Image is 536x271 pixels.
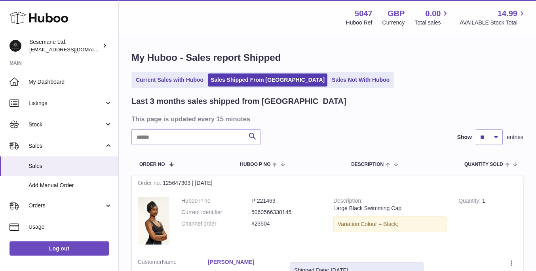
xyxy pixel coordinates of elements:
[329,73,392,87] a: Sales Not With Huboo
[333,216,447,232] div: Variation:
[458,198,482,206] strong: Quantity
[208,258,278,266] a: [PERSON_NAME]
[29,142,104,150] span: Sales
[29,38,101,53] div: Sesemane Ltd.
[351,162,384,167] span: Description
[464,162,503,167] span: Quantity Sold
[382,19,405,26] div: Currency
[133,73,206,87] a: Current Sales with Huboo
[333,198,363,206] strong: Description
[29,202,104,209] span: Orders
[131,51,523,64] h1: My Huboo - Sales report Shipped
[181,197,251,205] dt: Huboo P no
[507,134,523,141] span: entries
[10,40,21,52] img: info@soulcap.com
[181,209,251,216] dt: Current identifier
[29,182,112,189] span: Add Manual Order
[361,221,398,227] span: Colour = Black;
[29,46,116,53] span: [EMAIL_ADDRESS][DOMAIN_NAME]
[29,100,104,107] span: Listings
[414,8,450,26] a: 0.00 Total sales
[138,197,169,245] img: 50471738258044.jpeg
[132,175,523,191] div: 125647303 | [DATE]
[181,220,251,228] dt: Channel order
[131,96,346,107] h2: Last 3 months sales shipped from [GEOGRAPHIC_DATA]
[208,73,327,87] a: Sales Shipped From [GEOGRAPHIC_DATA]
[251,197,321,205] dd: P-221469
[498,8,517,19] span: 14.99
[138,180,163,188] strong: Order no
[138,258,208,268] dt: Name
[251,220,321,228] dd: #23504
[138,259,162,265] span: Customer
[251,209,321,216] dd: 5060566330145
[29,121,104,128] span: Stock
[29,78,112,86] span: My Dashboard
[29,223,112,231] span: Usage
[414,19,450,26] span: Total sales
[457,134,472,141] label: Show
[139,162,165,167] span: Order No
[452,191,523,252] td: 1
[355,8,373,19] strong: 5047
[240,162,270,167] span: Huboo P no
[10,241,109,256] a: Log out
[346,19,373,26] div: Huboo Ref
[426,8,441,19] span: 0.00
[388,8,405,19] strong: GBP
[460,19,526,26] span: AVAILABLE Stock Total
[29,162,112,170] span: Sales
[131,115,521,123] h3: This page is updated every 15 minutes
[333,205,447,212] div: Large Black Swimming Cap
[460,8,526,26] a: 14.99 AVAILABLE Stock Total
